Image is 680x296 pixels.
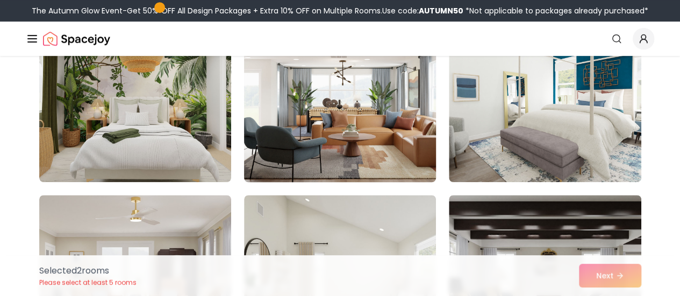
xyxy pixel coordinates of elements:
img: Room room-70 [39,10,231,182]
a: Spacejoy [43,28,110,49]
p: Selected 2 room s [39,264,137,277]
span: *Not applicable to packages already purchased* [463,5,648,16]
img: Room room-71 [239,6,441,186]
img: Room room-72 [449,10,641,182]
b: AUTUMN50 [419,5,463,16]
img: Spacejoy Logo [43,28,110,49]
span: Use code: [382,5,463,16]
p: Please select at least 5 rooms [39,278,137,287]
div: The Autumn Glow Event-Get 50% OFF All Design Packages + Extra 10% OFF on Multiple Rooms. [32,5,648,16]
nav: Global [26,21,654,56]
